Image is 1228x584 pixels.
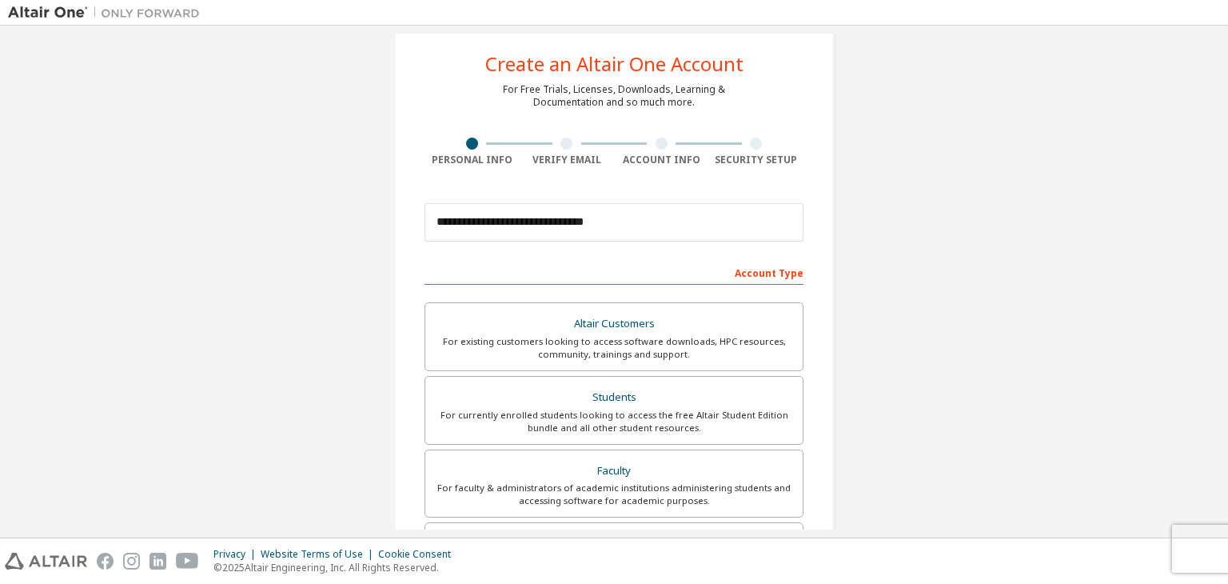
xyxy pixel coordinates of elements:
div: Security Setup [709,154,804,166]
p: © 2025 Altair Engineering, Inc. All Rights Reserved. [213,561,460,574]
div: For existing customers looking to access software downloads, HPC resources, community, trainings ... [435,335,793,361]
div: Students [435,386,793,409]
div: Create an Altair One Account [485,54,744,74]
img: Altair One [8,5,208,21]
div: Cookie Consent [378,548,460,561]
img: instagram.svg [123,553,140,570]
div: Privacy [213,548,261,561]
div: Verify Email [520,154,615,166]
div: Account Type [425,259,803,285]
div: For faculty & administrators of academic institutions administering students and accessing softwa... [435,482,793,507]
div: Personal Info [425,154,520,166]
div: Account Info [614,154,709,166]
img: youtube.svg [176,553,199,570]
div: Website Terms of Use [261,548,378,561]
div: Altair Customers [435,313,793,335]
div: For Free Trials, Licenses, Downloads, Learning & Documentation and so much more. [503,83,725,109]
div: Faculty [435,460,793,482]
img: linkedin.svg [150,553,166,570]
img: altair_logo.svg [5,553,87,570]
div: For currently enrolled students looking to access the free Altair Student Edition bundle and all ... [435,409,793,434]
img: facebook.svg [97,553,114,570]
